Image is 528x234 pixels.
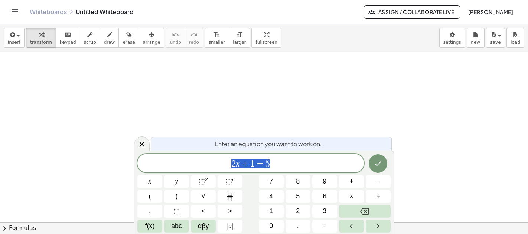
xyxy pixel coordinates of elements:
span: + [349,177,353,187]
button: 9 [312,175,337,188]
span: 6 [323,191,326,201]
button: . [286,220,310,233]
button: new [467,28,485,48]
button: 6 [312,190,337,203]
button: Done [369,154,387,173]
button: Divide [366,190,391,203]
sup: 2 [205,177,208,182]
span: 1 [269,206,273,216]
button: Times [339,190,364,203]
span: load [511,40,520,45]
span: 0 [269,221,273,231]
span: √ [202,191,205,201]
button: format_sizelarger [229,28,250,48]
button: 4 [259,190,284,203]
button: Less than [191,205,216,218]
span: = [323,221,327,231]
span: arrange [143,40,160,45]
button: keyboardkeypad [56,28,80,48]
button: Square root [191,190,216,203]
button: Toggle navigation [9,6,21,18]
i: undo [172,30,179,39]
span: ÷ [377,191,380,201]
i: format_size [236,30,243,39]
span: 7 [269,177,273,187]
button: arrange [139,28,164,48]
span: × [349,191,353,201]
button: 1 [259,205,284,218]
span: redo [189,40,199,45]
span: Enter an equation you want to work on. [215,139,322,148]
span: 1 [250,159,255,168]
span: , [149,206,151,216]
span: > [228,206,232,216]
span: 3 [323,206,326,216]
button: scrub [80,28,100,48]
button: 5 [286,190,310,203]
button: Fraction [218,190,242,203]
button: Superscript [218,175,242,188]
span: 2 [296,206,300,216]
span: keypad [60,40,76,45]
button: settings [439,28,465,48]
span: a [227,221,233,231]
button: undoundo [166,28,185,48]
span: transform [30,40,52,45]
button: Greek alphabet [191,220,216,233]
button: transform [26,28,56,48]
button: , [137,205,162,218]
i: redo [190,30,198,39]
button: Functions [137,220,162,233]
button: ( [137,190,162,203]
span: ⬚ [226,178,232,185]
button: ) [164,190,189,203]
span: | [227,222,229,230]
button: save [486,28,505,48]
button: format_sizesmaller [205,28,229,48]
span: x [149,177,151,187]
span: 5 [265,159,270,168]
span: ( [149,191,151,201]
span: erase [123,40,135,45]
button: draw [100,28,119,48]
span: [PERSON_NAME] [468,9,513,15]
span: draw [104,40,115,45]
button: 3 [312,205,337,218]
span: 5 [296,191,300,201]
button: Left arrow [339,220,364,233]
span: ) [176,191,178,201]
span: < [201,206,205,216]
span: 2 [231,159,236,168]
button: Right arrow [366,220,391,233]
button: Assign / Collaborate Live [364,5,460,19]
button: 2 [286,205,310,218]
span: smaller [209,40,225,45]
var: x [236,159,240,168]
button: y [164,175,189,188]
span: . [297,221,299,231]
span: = [255,159,265,168]
span: f(x) [145,221,155,231]
sup: n [232,177,235,182]
button: load [506,28,524,48]
span: 9 [323,177,326,187]
button: Backspace [339,205,391,218]
span: larger [233,40,246,45]
span: 8 [296,177,300,187]
button: insert [4,28,25,48]
span: αβγ [198,221,209,231]
button: Equals [312,220,337,233]
button: Squared [191,175,216,188]
a: Whiteboards [30,8,67,16]
span: ⬚ [199,178,205,185]
button: erase [118,28,139,48]
i: keyboard [64,30,71,39]
button: 0 [259,220,284,233]
button: Plus [339,175,364,188]
button: 8 [286,175,310,188]
span: y [175,177,178,187]
span: fullscreen [255,40,277,45]
span: new [471,40,480,45]
span: insert [8,40,20,45]
button: Minus [366,175,391,188]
